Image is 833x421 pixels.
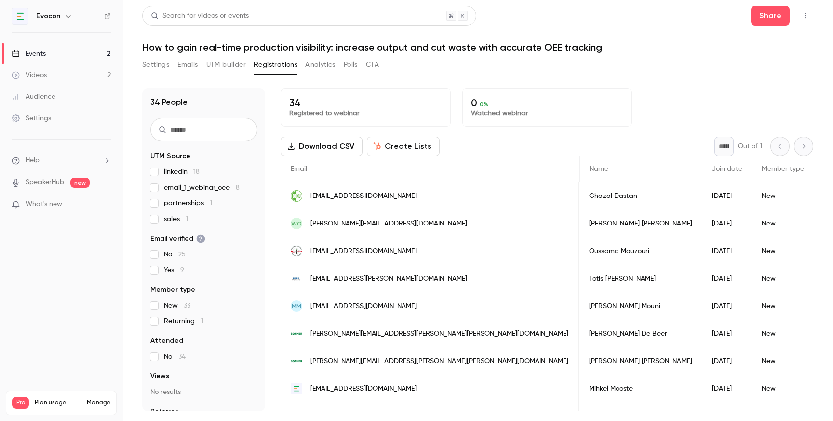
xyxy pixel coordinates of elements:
[151,11,249,21] div: Search for videos or events
[702,375,752,402] div: [DATE]
[150,371,169,381] span: Views
[164,352,186,362] span: No
[164,198,212,208] span: partnerships
[751,6,790,26] button: Share
[579,265,702,292] div: Fotis [PERSON_NAME]
[289,97,442,109] p: 34
[702,320,752,347] div: [DATE]
[26,177,64,188] a: SpeakerHub
[471,97,624,109] p: 0
[480,101,488,108] span: 0 %
[310,191,417,201] span: [EMAIL_ADDRESS][DOMAIN_NAME]
[579,347,702,375] div: [PERSON_NAME] [PERSON_NAME]
[178,353,186,360] span: 34
[206,57,246,73] button: UTM builder
[99,200,111,209] iframe: Noticeable Trigger
[579,320,702,347] div: [PERSON_NAME] De Beer
[164,301,190,310] span: New
[752,375,814,402] div: New
[702,210,752,237] div: [DATE]
[291,383,302,394] img: evocon.com
[150,96,188,108] h1: 34 People
[291,245,302,257] img: morocco.eccbc.com
[738,141,762,151] p: Out of 1
[180,267,184,274] span: 9
[752,320,814,347] div: New
[12,397,29,409] span: Pro
[752,237,814,265] div: New
[752,210,814,237] div: New
[164,250,186,259] span: No
[150,151,190,161] span: UTM Source
[291,355,302,367] img: bonner.ie
[36,11,60,21] h6: Evocon
[281,137,363,156] button: Download CSV
[752,265,814,292] div: New
[702,237,752,265] div: [DATE]
[12,155,111,166] li: help-dropdown-opener
[291,328,302,339] img: bonner.ie
[712,166,742,172] span: Join date
[164,167,200,177] span: linkedin
[291,166,307,172] span: Email
[310,356,568,366] span: [PERSON_NAME][EMAIL_ADDRESS][PERSON_NAME][PERSON_NAME][DOMAIN_NAME]
[142,41,813,53] h1: How to gain real-time production visibility: increase output and cut waste with accurate OEE trac...
[579,375,702,402] div: Mihkel Mooste
[35,399,81,407] span: Plan usage
[590,166,608,172] span: Name
[201,318,203,325] span: 1
[291,219,302,228] span: WO
[150,407,178,417] span: Referrer
[184,302,190,309] span: 33
[193,168,200,175] span: 18
[752,292,814,320] div: New
[12,8,28,24] img: Evocon
[752,182,814,210] div: New
[310,384,417,394] span: [EMAIL_ADDRESS][DOMAIN_NAME]
[305,57,336,73] button: Analytics
[471,109,624,118] p: Watched webinar
[579,210,702,237] div: [PERSON_NAME] [PERSON_NAME]
[310,301,417,311] span: [EMAIL_ADDRESS][DOMAIN_NAME]
[164,214,188,224] span: sales
[310,219,467,229] span: [PERSON_NAME][EMAIL_ADDRESS][DOMAIN_NAME]
[177,57,198,73] button: Emails
[164,265,184,275] span: Yes
[150,234,205,244] span: Email verified
[289,109,442,118] p: Registered to webinar
[12,113,51,123] div: Settings
[12,70,47,80] div: Videos
[150,387,257,397] p: No results
[310,329,568,339] span: [PERSON_NAME][EMAIL_ADDRESS][PERSON_NAME][PERSON_NAME][DOMAIN_NAME]
[579,237,702,265] div: Oussama Mouzouri
[186,216,188,223] span: 1
[310,246,417,256] span: [EMAIL_ADDRESS][DOMAIN_NAME]
[26,199,62,210] span: What's new
[702,347,752,375] div: [DATE]
[292,302,301,310] span: MM
[291,190,302,202] img: boku.ac.at
[752,347,814,375] div: New
[367,137,440,156] button: Create Lists
[702,182,752,210] div: [DATE]
[210,200,212,207] span: 1
[12,49,46,58] div: Events
[150,285,195,295] span: Member type
[254,57,297,73] button: Registrations
[291,273,302,284] img: novapackaging.gr
[344,57,358,73] button: Polls
[702,265,752,292] div: [DATE]
[12,92,55,102] div: Audience
[164,316,203,326] span: Returning
[164,183,240,193] span: email_1_webinar_oee
[150,336,183,346] span: Attended
[70,178,90,188] span: new
[762,166,804,172] span: Member type
[142,57,169,73] button: Settings
[236,184,240,191] span: 8
[87,399,110,407] a: Manage
[702,292,752,320] div: [DATE]
[310,274,467,284] span: [EMAIL_ADDRESS][PERSON_NAME][DOMAIN_NAME]
[366,57,379,73] button: CTA
[178,251,186,258] span: 25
